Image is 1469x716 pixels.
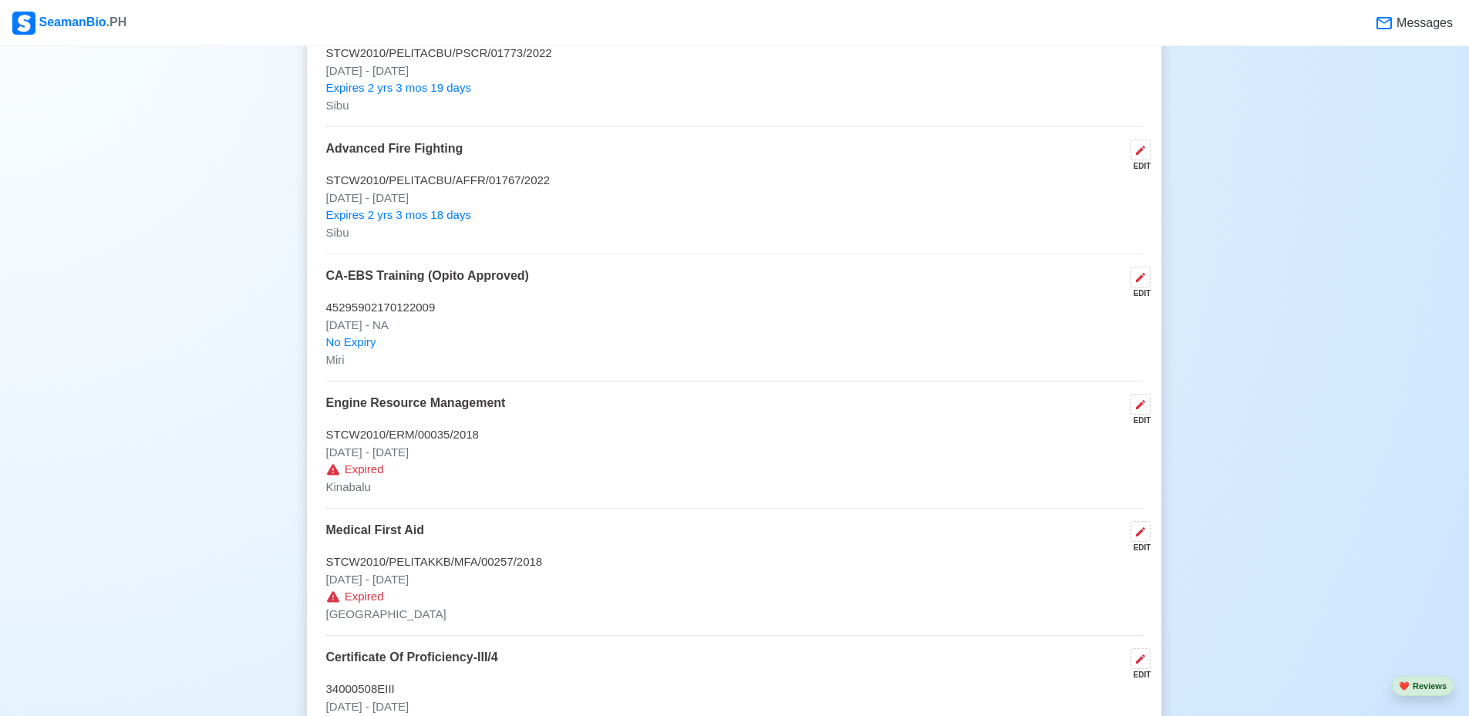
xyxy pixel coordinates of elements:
p: [DATE] - [DATE] [325,444,1143,462]
p: CA-EBS Training (Opito Approved) [325,267,528,299]
p: STCW2010/PELITAKKB/MFA/00257/2018 [325,553,1143,571]
p: [DATE] - [DATE] [325,698,1143,716]
span: heart [1399,681,1410,691]
p: 45295902170122009 [325,299,1143,317]
span: Expired [345,588,384,606]
p: [DATE] - [DATE] [325,571,1143,589]
span: .PH [106,15,127,29]
p: Medical First Aid [325,521,423,553]
div: EDIT [1124,160,1151,172]
button: heartReviews [1392,676,1454,697]
p: Advanced Fire Fighting [325,140,463,172]
p: [DATE] - [DATE] [325,62,1143,80]
p: [DATE] - NA [325,317,1143,334]
div: EDIT [1124,415,1151,426]
div: EDIT [1124,542,1151,553]
div: EDIT [1124,669,1151,681]
p: STCW2010/ERM/00035/2018 [325,426,1143,444]
span: Messages [1393,14,1453,32]
p: Certificate Of Proficiency-III/4 [325,648,497,681]
p: [GEOGRAPHIC_DATA] [325,606,1143,624]
p: Miri [325,351,1143,369]
p: Engine Resource Management [325,394,505,426]
p: STCW2010/PELITACBU/AFFR/01767/2022 [325,172,1143,190]
p: Sibu [325,97,1143,115]
p: [DATE] - [DATE] [325,190,1143,207]
div: SeamanBio [12,12,126,35]
p: Sibu [325,224,1143,242]
img: Logo [12,12,35,35]
p: STCW2010/PELITACBU/PSCR/01773/2022 [325,45,1143,62]
span: Expired [345,461,384,479]
p: Kinabalu [325,479,1143,496]
div: EDIT [1124,287,1151,299]
span: No Expiry [325,334,376,351]
span: Expires 2 yrs 3 mos 19 days [325,79,470,97]
span: Expires 2 yrs 3 mos 18 days [325,207,470,224]
p: 34000508EIII [325,681,1143,698]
